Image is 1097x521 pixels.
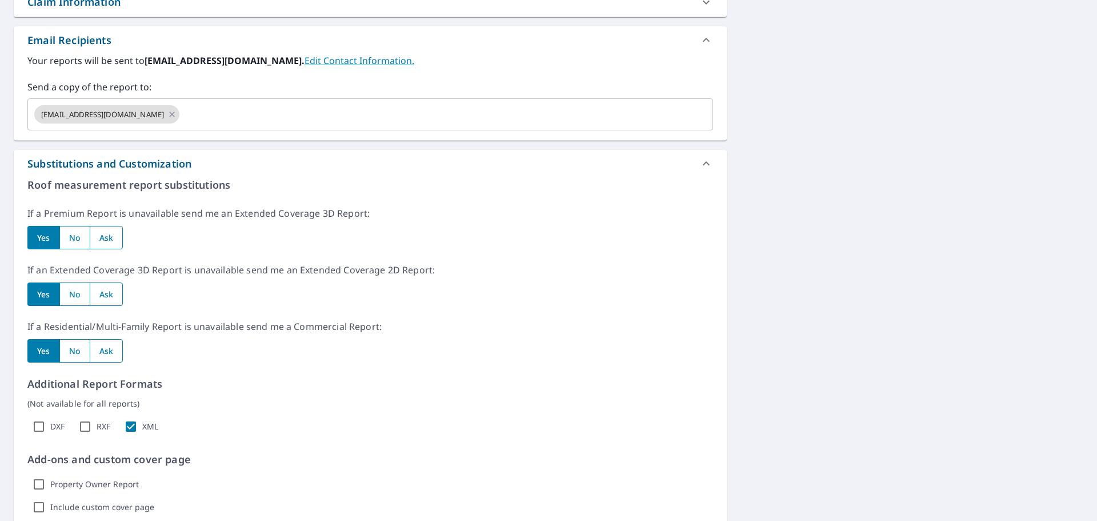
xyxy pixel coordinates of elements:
[34,105,179,124] div: [EMAIL_ADDRESS][DOMAIN_NAME]
[142,421,158,432] label: XML
[50,479,139,490] label: Property Owner Report
[27,320,713,333] p: If a Residential/Multi-Family Report is unavailable send me a Commercial Report:
[27,452,713,467] p: Add-ons and custom cover page
[14,150,727,177] div: Substitutions and Customization
[27,177,713,193] p: Roof measurement report substitutions
[97,421,110,432] label: RXF
[50,502,154,512] label: Include custom cover page
[27,263,713,277] p: If an Extended Coverage 3D Report is unavailable send me an Extended Coverage 2D Report:
[27,206,713,220] p: If a Premium Report is unavailable send me an Extended Coverage 3D Report:
[27,80,713,94] label: Send a copy of the report to:
[27,156,191,172] div: Substitutions and Customization
[27,54,713,67] label: Your reports will be sent to
[27,397,713,409] p: (Not available for all reports)
[145,54,305,67] b: [EMAIL_ADDRESS][DOMAIN_NAME].
[14,26,727,54] div: Email Recipients
[305,54,414,67] a: EditContactInfo
[27,376,713,392] p: Additional Report Formats
[50,421,65,432] label: DXF
[27,33,111,48] div: Email Recipients
[34,109,171,120] span: [EMAIL_ADDRESS][DOMAIN_NAME]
